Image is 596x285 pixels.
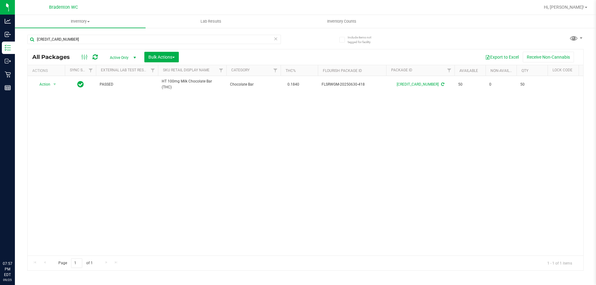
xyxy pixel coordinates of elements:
iframe: Resource center [6,235,25,254]
span: In Sync [77,80,84,89]
a: Lock Code [553,68,572,72]
span: HT 100mg Milk Chocolate Bar (THC) [162,78,223,90]
div: Actions [32,69,62,73]
span: Action [34,80,51,89]
span: Bulk Actions [148,55,175,60]
span: Page of 1 [53,258,98,268]
span: Include items not tagged for facility [348,35,379,44]
a: Lab Results [146,15,276,28]
a: Filter [216,65,226,76]
a: Package ID [391,68,412,72]
span: Clear [273,35,278,43]
inline-svg: Inbound [5,31,11,38]
span: Bradenton WC [49,5,78,10]
a: Available [459,69,478,73]
span: Hi, [PERSON_NAME]! [544,5,584,10]
a: THC% [286,69,296,73]
a: Category [231,68,250,72]
a: Sync Status [70,68,94,72]
inline-svg: Analytics [5,18,11,24]
p: 09/25 [3,278,12,282]
a: [CREDIT_CARD_NUMBER] [397,82,439,87]
a: Filter [270,65,281,76]
a: Filter [86,65,96,76]
inline-svg: Inventory [5,45,11,51]
span: Inventory [15,19,146,24]
span: select [51,80,59,89]
button: Receive Non-Cannabis [523,52,574,62]
span: Lab Results [192,19,230,24]
inline-svg: Reports [5,85,11,91]
a: Inventory Counts [276,15,407,28]
inline-svg: Outbound [5,58,11,64]
a: Filter [148,65,158,76]
a: External Lab Test Result [101,68,150,72]
span: 0 [489,82,513,87]
input: 1 [71,258,82,268]
a: Filter [444,65,454,76]
inline-svg: Retail [5,71,11,78]
span: 1 - 1 of 1 items [542,258,577,268]
span: 0.1840 [284,80,302,89]
a: Inventory [15,15,146,28]
a: Sku Retail Display Name [163,68,210,72]
a: Qty [521,69,528,73]
span: Chocolate Bar [230,82,277,87]
button: Export to Excel [481,52,523,62]
span: 50 [520,82,544,87]
span: All Packages [32,54,76,60]
p: 07:57 PM EDT [3,261,12,278]
a: Non-Available [490,69,518,73]
input: Search Package ID, Item Name, SKU, Lot or Part Number... [27,35,281,44]
span: Sync from Compliance System [440,82,444,87]
span: PASSED [100,82,154,87]
button: Bulk Actions [144,52,179,62]
a: Flourish Package ID [323,69,362,73]
span: 50 [458,82,482,87]
span: FLSRWGM-20250630-418 [322,82,382,87]
span: Inventory Counts [319,19,365,24]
